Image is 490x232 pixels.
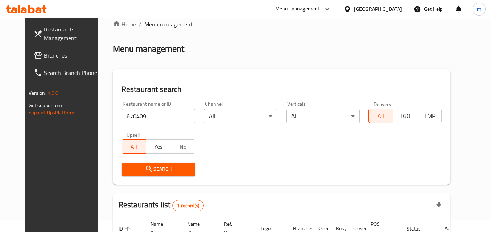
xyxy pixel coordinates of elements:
button: Search [122,163,195,176]
a: Support.OpsPlatform [29,108,75,117]
span: Search [127,165,189,174]
div: All [204,109,277,123]
span: Search Branch Phone [44,68,101,77]
h2: Restaurants list [119,199,204,211]
button: No [170,139,195,154]
div: Export file [430,197,448,214]
button: Yes [146,139,170,154]
span: TGO [396,111,415,121]
a: Search Branch Phone [28,64,107,81]
a: Home [113,20,136,29]
li: / [139,20,141,29]
span: 1.0.0 [48,88,59,98]
div: [GEOGRAPHIC_DATA] [354,5,402,13]
span: All [125,142,143,152]
button: All [122,139,146,154]
span: Restaurants Management [44,25,101,42]
span: All [372,111,390,121]
span: Get support on: [29,101,62,110]
span: m [477,5,481,13]
a: Restaurants Management [28,21,107,47]
button: All [368,109,393,123]
label: Delivery [374,101,392,106]
h2: Restaurant search [122,84,442,95]
nav: breadcrumb [113,20,451,29]
span: TMP [420,111,439,121]
span: No [173,142,192,152]
div: All [286,109,360,123]
a: Branches [28,47,107,64]
div: Menu-management [275,5,320,13]
button: TGO [393,109,417,123]
span: Branches [44,51,101,60]
span: Version: [29,88,46,98]
input: Search for restaurant name or ID.. [122,109,195,123]
label: Upsell [127,132,140,137]
span: 1 record(s) [173,202,203,209]
span: Menu management [144,20,193,29]
span: Yes [149,142,168,152]
button: TMP [417,109,442,123]
h2: Menu management [113,43,184,55]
